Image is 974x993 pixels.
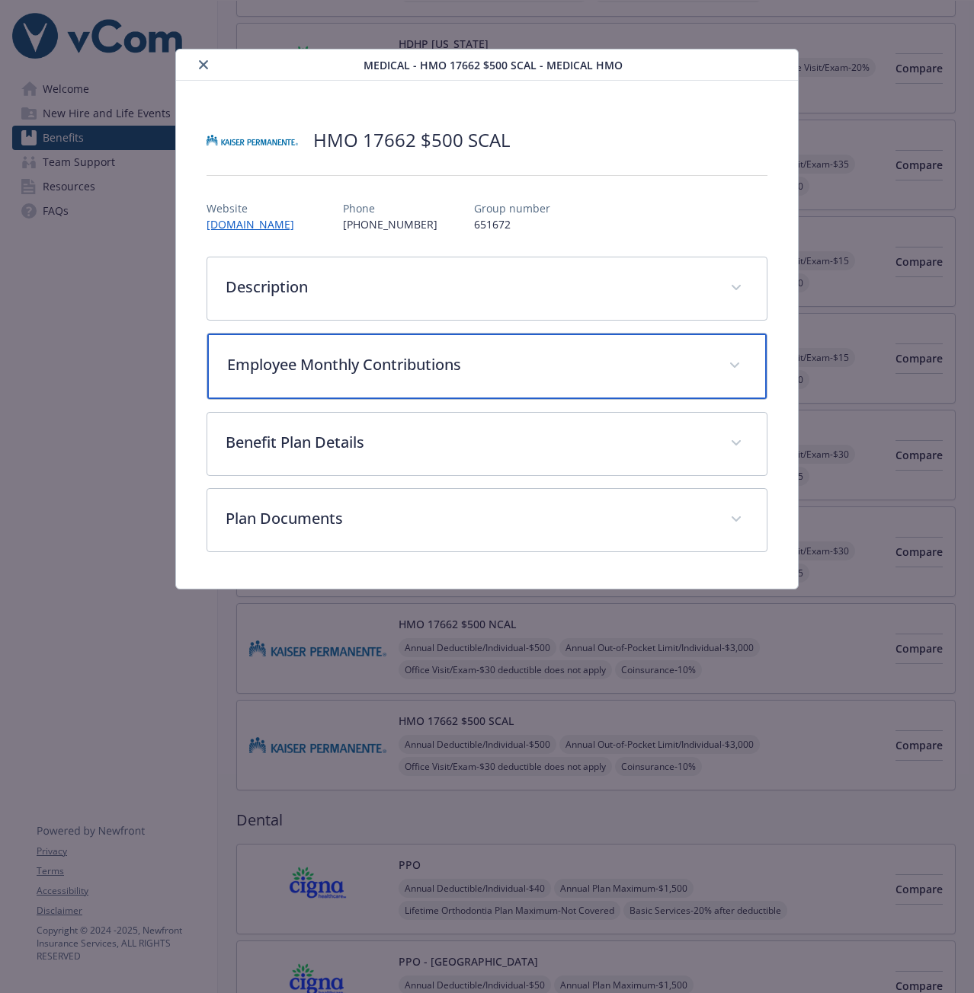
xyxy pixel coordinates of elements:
p: Benefit Plan Details [226,431,712,454]
img: Kaiser Permanente Insurance Company [207,117,298,163]
button: close [194,56,213,74]
p: Phone [343,200,437,216]
span: Medical - HMO 17662 $500 SCAL - Medical HMO [364,57,623,73]
p: 651672 [474,216,550,232]
div: details for plan Medical - HMO 17662 $500 SCAL - Medical HMO [98,49,876,589]
div: Plan Documents [207,489,767,551]
a: [DOMAIN_NAME] [207,217,306,231]
h2: HMO 17662 $500 SCAL [313,127,511,153]
div: Description [207,257,767,320]
p: Employee Monthly Contributions [227,353,710,376]
div: Employee Monthly Contributions [207,334,767,399]
p: [PHONE_NUMBER] [343,216,437,232]
p: Plan Documents [226,507,712,530]
p: Website [207,200,306,216]
div: Benefit Plan Details [207,413,767,475]
p: Group number [474,200,550,216]
p: Description [226,276,712,299]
